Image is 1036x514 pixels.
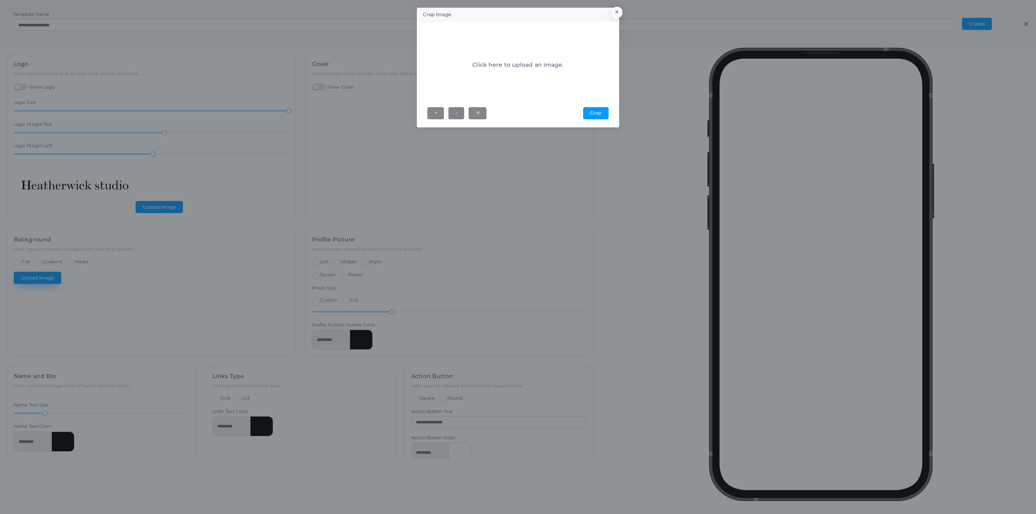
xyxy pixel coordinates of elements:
h4: Click here to upload an image. [472,61,563,68]
button: Close [611,7,622,17]
button: ↺ [469,107,486,119]
h5: Crop Image [423,11,451,18]
button: Crop [583,107,609,119]
button: - [448,107,464,119]
button: + [427,107,444,119]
